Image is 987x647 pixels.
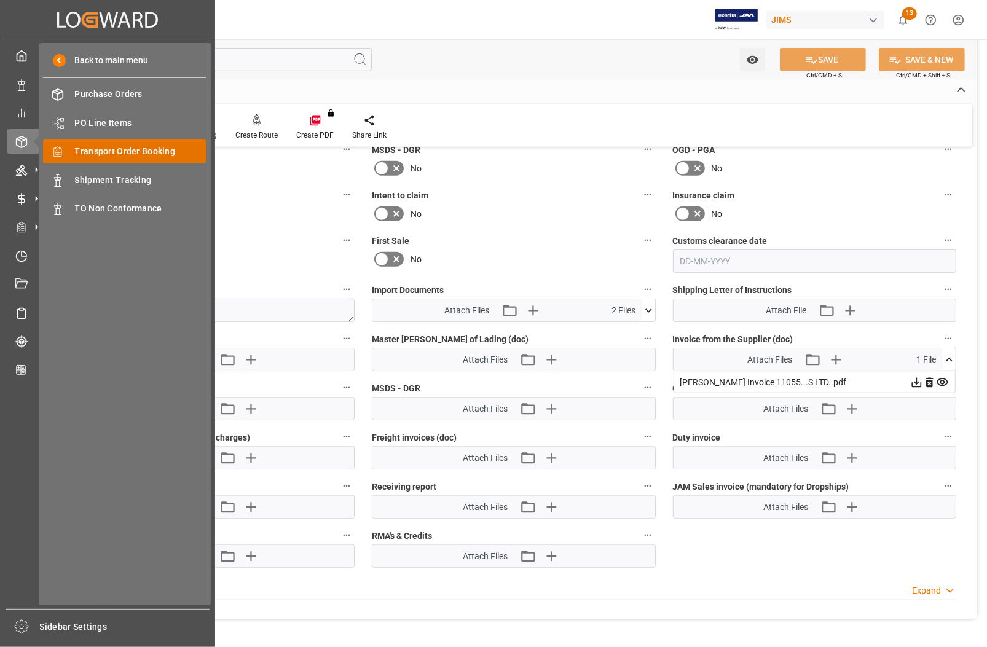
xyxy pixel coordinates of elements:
button: Help Center [917,6,945,34]
span: Import Documents [372,284,444,297]
button: Carrier /Forwarder claim [339,232,355,248]
button: SAVE [780,48,866,71]
img: Exertis%20JAM%20-%20Email%20Logo.jpg_1722504956.jpg [715,9,758,31]
span: Receiving report [372,480,436,493]
span: 2 Files [611,304,635,317]
span: Back to main menu [66,54,149,67]
a: Tracking Shipment [7,329,208,353]
button: MSDS - DGR [640,141,656,157]
button: Customs entry number [339,281,355,297]
span: No [411,162,422,175]
span: Freight invoices (doc) [372,431,457,444]
div: [PERSON_NAME] Invoice 11055...S LTD..pdf [680,376,949,389]
span: 1 File [916,353,936,366]
span: No [411,253,422,266]
span: Invoice from the Supplier (doc) [673,333,793,346]
span: Ctrl/CMD + S [806,71,842,80]
button: Claim documents [339,478,355,494]
button: Duty invoice [940,429,956,445]
a: Document Management [7,272,208,296]
button: JIMS [766,8,889,31]
span: OGD - PGA [673,144,715,157]
span: MSDS - DGR [372,382,420,395]
span: Purchase Orders [75,88,207,101]
span: Attach Files [463,353,508,366]
span: Attach Files [463,402,508,415]
button: Import Documents [640,281,656,297]
button: Shipping Letter of Instructions [940,281,956,297]
a: My Cockpit [7,44,208,68]
a: Transport Order Booking [43,139,206,163]
button: RMA's & Credits [640,527,656,543]
span: Master [PERSON_NAME] of Lading (doc) [372,333,529,346]
div: Create Route [235,130,278,141]
a: Timeslot Management V2 [7,243,208,267]
span: Shipping Letter of Instructions [673,284,792,297]
span: Transport Order Booking [75,145,207,158]
span: Attach Files [747,353,792,366]
a: CO2 Calculator [7,358,208,382]
span: Attach Files [444,304,489,317]
span: Attach Files [463,501,508,514]
span: Attach Files [763,452,808,465]
span: OGD - PGA [673,382,715,395]
button: Freight invoices (doc) [640,429,656,445]
span: No [411,208,422,221]
button: Invoice from the Supplier (doc) [940,331,956,347]
button: Packing List [339,331,355,347]
a: Sailing Schedules [7,300,208,324]
span: Insurance claim [673,189,735,202]
span: MSDS - DGR [372,144,420,157]
a: Purchase Orders [43,82,206,106]
a: PO Line Items [43,111,206,135]
span: First Sale [372,235,409,248]
span: Sidebar Settings [40,621,210,633]
button: Preferential tariff [339,380,355,396]
button: Insurance claim [940,187,956,203]
span: Attach File [766,304,806,317]
span: No [712,208,723,221]
span: 13 [902,7,917,20]
a: Shipment Tracking [43,168,206,192]
button: open menu [740,48,765,71]
span: JAM Sales invoice (mandatory for Dropships) [673,480,849,493]
div: Expand [912,584,941,597]
span: Intent to claim [372,189,428,202]
a: My Reports [7,101,208,125]
input: DD-MM-YYYY [673,249,956,273]
a: TO Non Conformance [43,197,206,221]
span: Attach Files [763,501,808,514]
button: Master [PERSON_NAME] of Lading (doc) [640,331,656,347]
button: First Sale [640,232,656,248]
div: Share Link [352,130,387,141]
div: JIMS [766,11,884,29]
span: Ctrl/CMD + Shift + S [896,71,950,80]
button: Customs documents sent to broker [339,141,355,157]
span: PO Line Items [75,117,207,130]
span: Duty invoice [673,431,721,444]
button: OGD - PGA [940,141,956,157]
button: Proof of Delivery (POD) [339,527,355,543]
span: No [712,162,723,175]
button: Intent to claim [640,187,656,203]
button: JAM Sales invoice (mandatory for Dropships) [940,478,956,494]
span: Attach Files [463,550,508,563]
span: Customs clearance date [673,235,768,248]
button: SAVE & NEW [879,48,965,71]
button: Receiving report [640,478,656,494]
span: Shipment Tracking [75,174,207,187]
span: Attach Files [763,402,808,415]
a: Data Management [7,72,208,96]
button: MSDS - DGR [640,380,656,396]
span: Attach Files [463,452,508,465]
span: RMA's & Credits [372,530,432,543]
button: Receiving report [339,187,355,203]
button: show 13 new notifications [889,6,917,34]
button: Quote (Freight and/or any additional charges) [339,429,355,445]
span: TO Non Conformance [75,202,207,215]
button: Customs clearance date [940,232,956,248]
